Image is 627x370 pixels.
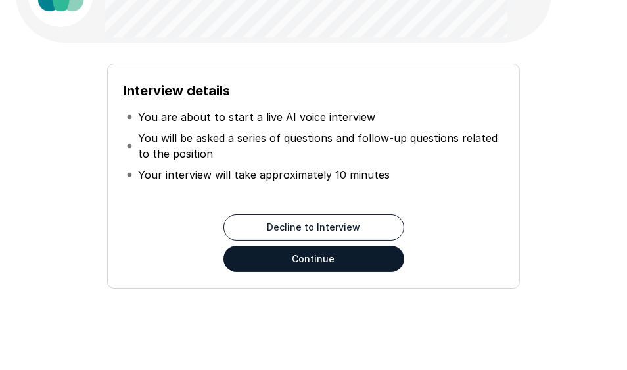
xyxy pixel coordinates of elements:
[138,109,375,125] p: You are about to start a live AI voice interview
[138,130,501,162] p: You will be asked a series of questions and follow-up questions related to the position
[138,167,390,183] p: Your interview will take approximately 10 minutes
[223,214,404,241] button: Decline to Interview
[223,246,404,272] button: Continue
[124,83,230,99] b: Interview details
